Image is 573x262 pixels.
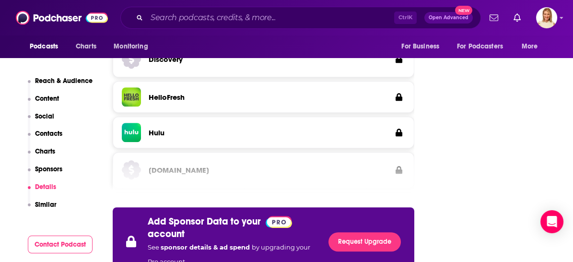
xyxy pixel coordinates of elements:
[515,37,550,56] button: open menu
[147,10,394,25] input: Search podcasts, credits, & more...
[536,7,557,28] button: Show profile menu
[35,95,59,103] p: Content
[120,7,481,29] div: Search podcasts, credits, & more...
[149,128,164,137] h3: Hulu
[16,9,108,27] img: Podchaser - Follow, Share and Rate Podcasts
[35,112,54,120] p: Social
[76,40,96,53] span: Charts
[457,40,503,53] span: For Podcasters
[486,10,502,26] a: Show notifications dropdown
[424,12,473,24] button: Open AdvancedNew
[451,37,517,56] button: open menu
[149,55,183,64] h3: Discovery
[149,93,185,102] h3: HelloFresh
[455,6,472,15] span: New
[114,40,148,53] span: Monitoring
[510,10,525,26] a: Show notifications dropdown
[35,147,55,155] p: Charts
[23,37,70,56] button: open menu
[328,232,401,251] a: Request Upgrade
[429,15,468,20] span: Open Advanced
[28,147,56,165] button: Charts
[35,183,56,191] p: Details
[28,130,63,147] button: Contacts
[266,216,292,228] img: Podchaser Pro
[148,215,261,227] p: Add Sponsor Data to your
[70,37,102,56] a: Charts
[536,7,557,28] span: Logged in as leannebush
[122,87,141,107] img: HelloFresh logo
[35,130,62,138] p: Contacts
[35,165,62,173] p: Sponsors
[540,210,563,233] div: Open Intercom Messenger
[266,215,292,227] a: Pro website
[148,228,185,240] p: account
[522,40,538,53] span: More
[536,7,557,28] img: User Profile
[28,183,57,201] button: Details
[107,37,160,56] button: open menu
[28,77,93,95] button: Reach & Audience
[35,77,93,85] p: Reach & Audience
[394,12,417,24] span: Ctrl K
[28,112,55,130] button: Social
[28,95,59,112] button: Content
[28,201,57,218] button: Similar
[395,37,451,56] button: open menu
[122,123,141,142] img: Hulu logo
[28,236,93,253] button: Contact Podcast
[401,40,439,53] span: For Business
[28,165,63,183] button: Sponsors
[161,243,252,251] span: sponsor details & ad spend
[30,40,58,53] span: Podcasts
[35,201,57,209] p: Similar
